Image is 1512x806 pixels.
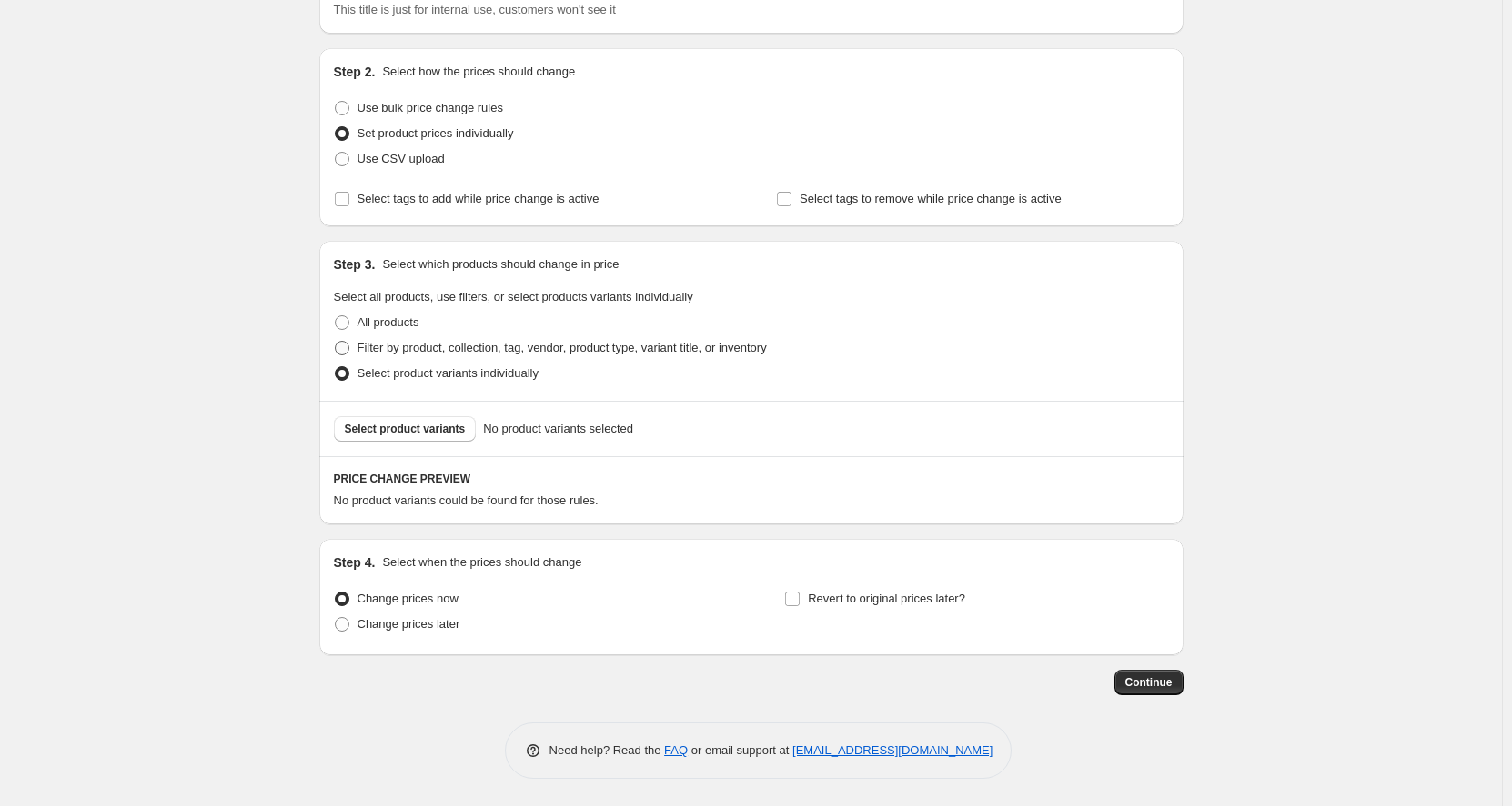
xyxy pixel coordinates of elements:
span: Continue [1125,675,1173,690]
span: All products [358,315,419,329]
span: No product variants selected [483,420,633,438]
h2: Step 3. [334,255,376,274]
h6: PRICE CHANGE PREVIEW [334,472,1169,486]
a: FAQ [664,743,688,757]
span: Use bulk price change rules [358,101,503,114]
h2: Step 4. [334,553,376,572]
span: Use CSV upload [358,152,445,165]
p: Select how the prices should change [382,63,575,81]
span: Need help? Read the [549,743,665,757]
span: Select tags to add while price change is active [358,192,600,205]
span: Change prices now [358,592,459,605]
span: Select all products, use filters, or select products variants individually [334,290,693,303]
a: [EMAIL_ADDRESS][DOMAIN_NAME] [792,743,993,757]
p: Select which products should change in price [382,255,619,274]
span: This title is just for internal use, customers won't see it [334,3,616,16]
span: or email support at [688,743,792,757]
span: No product variants could be found for those rules. [334,493,599,507]
button: Continue [1114,670,1184,695]
span: Filter by product, collection, tag, vendor, product type, variant title, or inventory [358,341,767,354]
span: Select product variants [345,422,466,436]
span: Select product variants individually [358,366,539,380]
p: Select when the prices should change [382,553,581,572]
span: Change prices later [358,617,460,631]
span: Select tags to remove while price change is active [800,192,1062,205]
span: Revert to original prices later? [808,592,965,605]
span: Set product prices individually [358,126,514,140]
button: Select product variants [334,416,477,442]
h2: Step 2. [334,63,376,81]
